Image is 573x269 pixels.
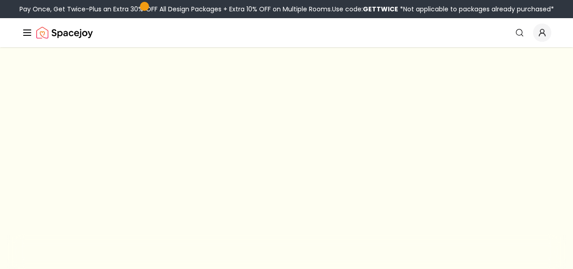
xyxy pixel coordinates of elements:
[36,24,93,42] img: Spacejoy Logo
[363,5,398,14] b: GETTWICE
[332,5,398,14] span: Use code:
[19,5,554,14] div: Pay Once, Get Twice-Plus an Extra 30% OFF All Design Packages + Extra 10% OFF on Multiple Rooms.
[398,5,554,14] span: *Not applicable to packages already purchased*
[22,18,551,47] nav: Global
[36,24,93,42] a: Spacejoy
